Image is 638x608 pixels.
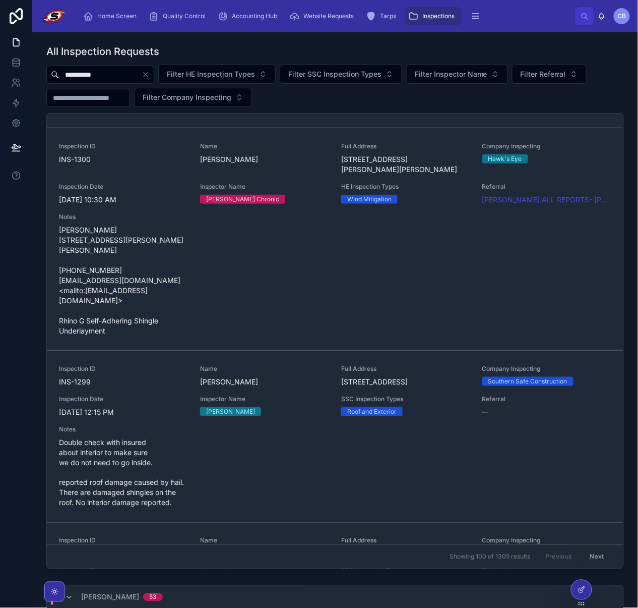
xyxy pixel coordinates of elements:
span: Inspection ID [59,142,188,150]
span: Referral [482,183,611,191]
div: [PERSON_NAME] Chronic [206,195,279,204]
span: HE Inspection Types [341,183,470,191]
span: CB [618,12,626,20]
span: Filter Company Inspecting [143,92,231,102]
a: Home Screen [80,7,144,25]
a: Quality Control [146,7,213,25]
span: INS-1300 [59,154,188,164]
span: [STREET_ADDRESS] [341,377,470,387]
span: [DATE] 10:30 AM [59,195,188,205]
div: Roof and Exterior [347,407,397,416]
span: Showing 100 of 1305 results [450,552,530,561]
span: Home Screen [97,12,137,20]
button: Clear [142,71,154,79]
button: Select Button [512,65,587,84]
span: Tarps [380,12,396,20]
span: Name [200,142,329,150]
span: Inspection Date [59,183,188,191]
span: Full Address [341,365,470,373]
span: Company Inspecting [482,365,611,373]
span: [DATE] 12:15 PM [59,407,188,417]
span: Inspections [422,12,455,20]
button: Select Button [406,65,508,84]
a: [PERSON_NAME] ALL REPORTS- [PERSON_NAME] Roofing [482,195,611,205]
button: Select Button [280,65,402,84]
span: Filter Referral [521,69,566,79]
div: Hawk's Eye [488,154,522,163]
a: Inspections [405,7,462,25]
span: Notes [59,213,188,221]
span: Filter Inspector Name [415,69,487,79]
a: Inspection IDINS-1300Name[PERSON_NAME]Full Address[STREET_ADDRESS][PERSON_NAME][PERSON_NAME]Compa... [47,128,623,350]
span: Referral [482,395,611,403]
div: [PERSON_NAME] [206,407,255,416]
span: [PERSON_NAME] [STREET_ADDRESS][PERSON_NAME][PERSON_NAME] [PHONE_NUMBER] [EMAIL_ADDRESS][DOMAIN_NA... [59,225,188,336]
span: Inspection ID [59,537,188,545]
span: INS-1299 [59,377,188,387]
span: Name [200,537,329,545]
span: Inspector Name [200,183,329,191]
span: Notes [59,425,188,433]
span: [STREET_ADDRESS][PERSON_NAME][PERSON_NAME] [341,154,470,175]
div: Southern Safe Construction [488,377,567,386]
span: [PERSON_NAME] [200,377,329,387]
span: Inspection ID [59,365,188,373]
span: Filter HE Inspection Types [167,69,255,79]
div: Wind Mitigation [347,195,392,204]
a: Inspection IDINS-1299Name[PERSON_NAME]Full Address[STREET_ADDRESS]Company InspectingSouthern Safe... [47,350,623,522]
span: -- [482,407,488,417]
span: Name [200,365,329,373]
span: Company Inspecting [482,142,611,150]
span: SSC Inspection Types [341,395,470,403]
button: Select Button [134,88,252,107]
span: [PERSON_NAME] [81,592,139,602]
a: Tarps [363,7,403,25]
span: Accounting Hub [232,12,277,20]
div: scrollable content [75,5,576,27]
span: Double check with insured about interior to make sure we do not need to go inside. reported roof ... [59,437,188,508]
span: Full Address [341,537,470,545]
span: Filter SSC Inspection Types [288,69,381,79]
span: Quality Control [163,12,206,20]
img: App logo [40,8,67,24]
div: 53 [149,593,157,601]
span: Company Inspecting [482,537,611,545]
span: Full Address [341,142,470,150]
button: Select Button [158,65,276,84]
h1: All Inspection Requests [46,44,159,59]
span: Inspector Name [200,395,329,403]
span: Website Requests [303,12,354,20]
button: Next [583,549,611,565]
a: Accounting Hub [215,7,284,25]
span: Inspection Date [59,395,188,403]
a: Website Requests [286,7,361,25]
span: [PERSON_NAME] [200,154,329,164]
